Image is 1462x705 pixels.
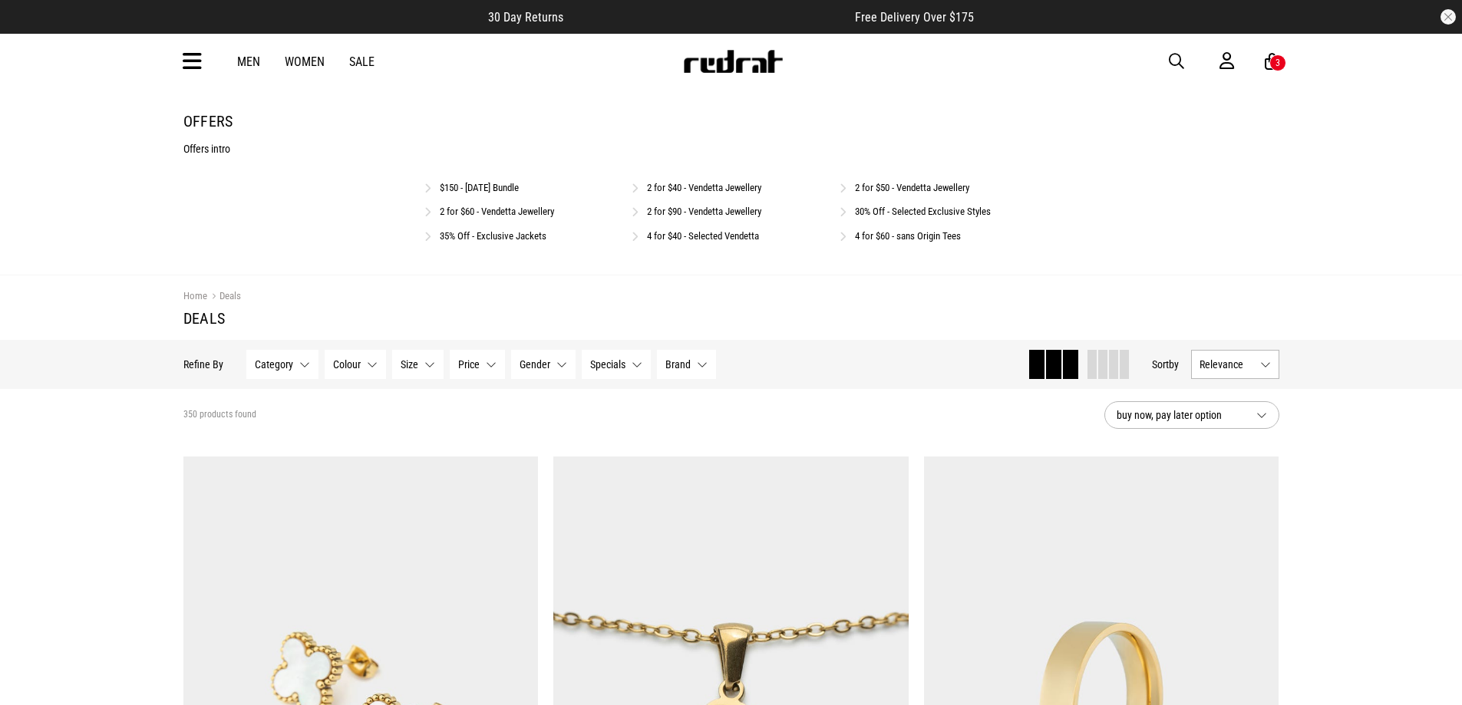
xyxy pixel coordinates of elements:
h1: Offers [183,112,1279,130]
span: 350 products found [183,409,256,421]
a: 4 for $60 - sans Origin Tees [855,230,961,242]
button: buy now, pay later option [1104,401,1279,429]
a: 2 for $60 - Vendetta Jewellery [440,206,554,217]
button: Gender [511,350,576,379]
a: 3 [1265,54,1279,70]
span: Size [401,358,418,371]
a: 2 for $40 - Vendetta Jewellery [647,182,761,193]
span: Specials [590,358,625,371]
a: Men [237,54,260,69]
a: Home [183,290,207,301]
a: 4 for $40 - Selected Vendetta [647,230,759,242]
button: Colour [325,350,386,379]
a: 2 for $90 - Vendetta Jewellery [647,206,761,217]
a: Deals [207,290,241,305]
a: Women [285,54,325,69]
button: Relevance [1191,350,1279,379]
iframe: Customer reviews powered by Trustpilot [594,9,824,25]
span: 30 Day Returns [488,10,563,25]
span: Category [255,358,293,371]
span: Gender [520,358,550,371]
div: 3 [1276,58,1280,68]
button: Specials [582,350,651,379]
button: Brand [657,350,716,379]
span: Colour [333,358,361,371]
span: by [1169,358,1179,371]
button: Sortby [1152,355,1179,374]
h1: Deals [183,309,1279,328]
p: Refine By [183,358,223,371]
span: buy now, pay later option [1117,406,1244,424]
a: Sale [349,54,375,69]
button: Size [392,350,444,379]
a: 2 for $50 - Vendetta Jewellery [855,182,969,193]
a: $150 - [DATE] Bundle [440,182,519,193]
span: Price [458,358,480,371]
p: Offers intro [183,143,1279,155]
span: Free Delivery Over $175 [855,10,974,25]
span: Relevance [1200,358,1254,371]
span: Brand [665,358,691,371]
a: 30% Off - Selected Exclusive Styles [855,206,991,217]
button: Price [450,350,505,379]
button: Category [246,350,318,379]
img: Redrat logo [682,50,784,73]
a: 35% Off - Exclusive Jackets [440,230,546,242]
